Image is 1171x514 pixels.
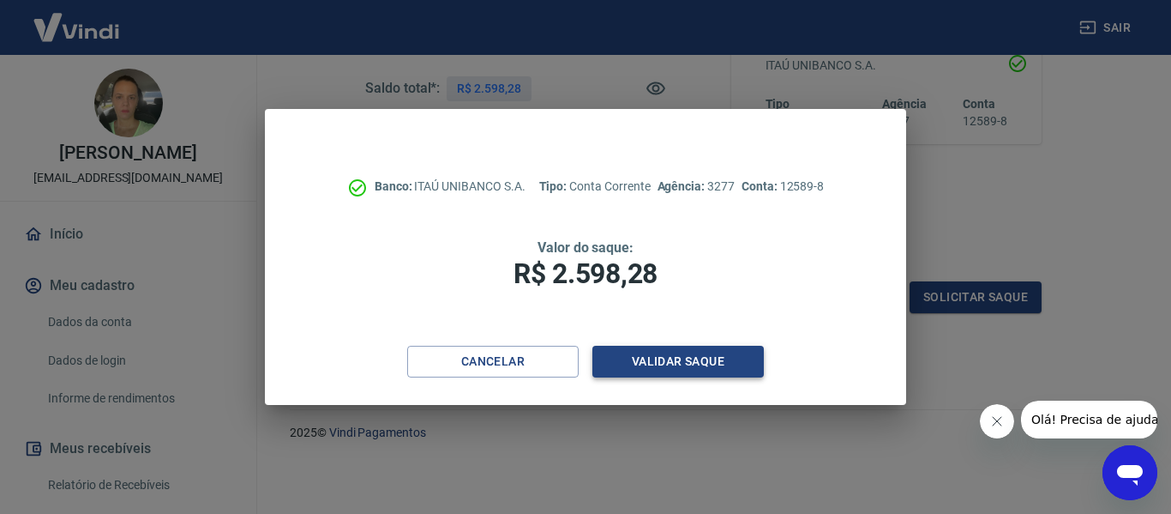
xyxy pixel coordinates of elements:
[742,179,780,193] span: Conta:
[375,179,415,193] span: Banco:
[658,179,708,193] span: Agência:
[10,12,144,26] span: Olá! Precisa de ajuda?
[513,257,658,290] span: R$ 2.598,28
[537,239,634,256] span: Valor do saque:
[592,346,764,378] button: Validar saque
[980,404,1014,438] iframe: Fechar mensagem
[407,346,579,378] button: Cancelar
[1102,445,1157,500] iframe: Botão para abrir a janela de mensagens
[539,179,570,193] span: Tipo:
[375,178,525,196] p: ITAÚ UNIBANCO S.A.
[658,178,735,196] p: 3277
[742,178,824,196] p: 12589-8
[539,178,651,196] p: Conta Corrente
[1021,401,1157,438] iframe: Mensagem da empresa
